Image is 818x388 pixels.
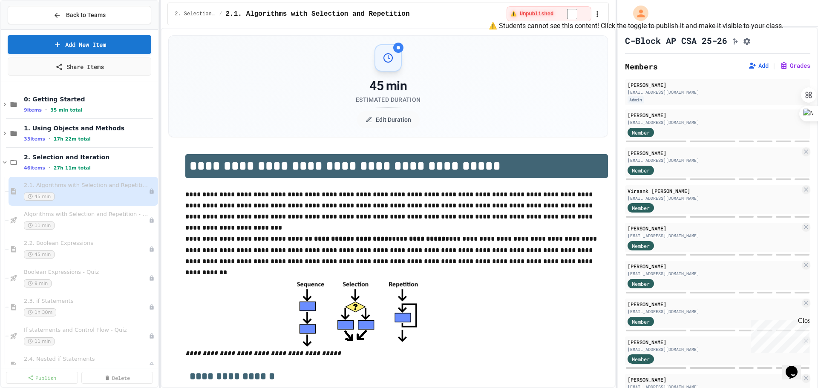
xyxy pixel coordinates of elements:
[628,119,800,126] div: [EMAIL_ADDRESS][DOMAIN_NAME]
[743,35,751,46] button: Assignment Settings
[632,318,650,325] span: Member
[632,355,650,363] span: Member
[632,204,650,212] span: Member
[628,96,644,103] div: Admin
[24,95,156,103] span: 0: Getting Started
[24,327,149,334] span: If statements and Control Flow - Quiz
[24,182,149,189] span: 2.1. Algorithms with Selection and Repetition
[54,165,91,171] span: 27h 11m total
[8,57,151,76] a: Share Items
[49,164,50,171] span: •
[24,356,149,363] span: 2.4. Nested if Statements
[628,89,808,95] div: [EMAIL_ADDRESS][DOMAIN_NAME]
[24,308,56,316] span: 1h 30m
[628,157,800,164] div: [EMAIL_ADDRESS][DOMAIN_NAME]
[628,233,800,239] div: [EMAIL_ADDRESS][DOMAIN_NAME]
[780,61,810,70] button: Grades
[24,269,149,276] span: Boolean Expressions - Quiz
[149,188,155,194] div: Unpublished
[8,35,151,54] a: Add New Item
[625,60,658,72] h2: Members
[731,35,739,46] button: Click to see fork details
[628,195,800,201] div: [EMAIL_ADDRESS][DOMAIN_NAME]
[24,211,149,218] span: Algorithms with Selection and Repetition - Topic 2.1
[632,242,650,250] span: Member
[557,9,588,19] input: publish toggle
[24,165,45,171] span: 46 items
[149,304,155,310] div: Unpublished
[628,262,800,270] div: [PERSON_NAME]
[24,298,149,305] span: 2.3. if Statements
[632,167,650,174] span: Member
[628,270,800,277] div: [EMAIL_ADDRESS][DOMAIN_NAME]
[628,111,800,119] div: [PERSON_NAME]
[24,250,55,259] span: 45 min
[219,11,222,17] span: /
[6,372,78,384] a: Publish
[45,106,47,113] span: •
[54,136,91,142] span: 17h 22m total
[8,6,151,24] button: Back to Teams
[149,275,155,281] div: Unpublished
[3,3,59,54] div: Chat with us now!Close
[356,95,421,104] div: Estimated Duration
[24,240,149,247] span: 2.2. Boolean Expressions
[632,280,650,287] span: Member
[81,372,153,384] a: Delete
[747,317,809,353] iframe: chat widget
[632,129,650,136] span: Member
[628,376,800,383] div: [PERSON_NAME]
[624,3,651,23] div: My Account
[357,111,420,128] button: Edit Duration
[149,217,155,223] div: Unpublished
[24,153,156,161] span: 2. Selection and Iteration
[66,11,106,20] span: Back to Teams
[507,6,592,21] div: ⚠️ Students cannot see this content! Click the toggle to publish it and make it visible to your c...
[175,11,216,17] span: 2. Selection and Iteration
[628,338,800,346] div: [PERSON_NAME]
[356,78,421,94] div: 45 min
[24,107,42,113] span: 9 items
[50,107,82,113] span: 35 min total
[149,333,155,339] div: Unpublished
[24,193,55,201] span: 45 min
[628,308,800,315] div: [EMAIL_ADDRESS][DOMAIN_NAME]
[628,300,800,308] div: [PERSON_NAME]
[24,337,55,345] span: 11 min
[628,187,800,195] div: Viraank [PERSON_NAME]
[628,149,800,157] div: [PERSON_NAME]
[49,135,50,142] span: •
[149,246,155,252] div: Unpublished
[149,362,155,368] div: Unpublished
[489,21,783,31] div: ⚠️ Students cannot see this content! Click the toggle to publish it and make it visible to your c...
[24,279,52,287] span: 9 min
[748,61,769,70] button: Add
[628,81,808,89] div: [PERSON_NAME]
[24,136,45,142] span: 33 items
[628,346,800,353] div: [EMAIL_ADDRESS][DOMAIN_NAME]
[24,124,156,132] span: 1. Using Objects and Methods
[24,221,55,230] span: 11 min
[510,11,554,17] span: ⚠️ Unpublished
[625,34,727,46] h1: C-Block AP CSA 25-26
[225,9,409,19] span: 2.1. Algorithms with Selection and Repetition
[772,60,776,71] span: |
[782,354,809,379] iframe: chat widget
[628,224,800,232] div: [PERSON_NAME]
